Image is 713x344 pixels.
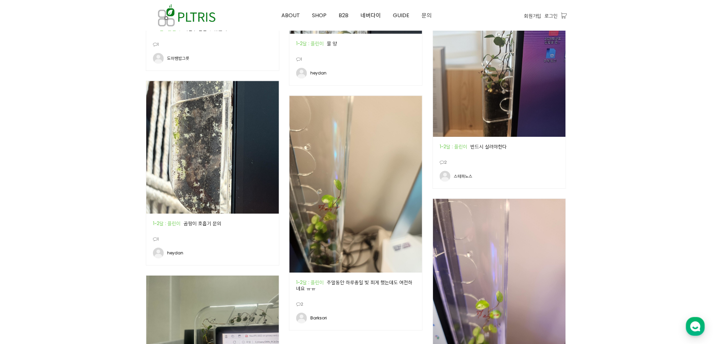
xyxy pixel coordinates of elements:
a: 네버다이 [354,0,387,31]
em: 1~2달 : 플린이 [440,143,469,150]
span: SHOP [312,11,327,19]
em: 1~2달 : 플린이 [153,220,182,227]
div: 이친구 살릴 수 있을까요? [153,26,272,32]
a: GUIDE [387,0,415,31]
span: 설정 [104,224,112,229]
div: Barksori [310,316,327,320]
a: 설정 [87,214,129,230]
span: 문의 [422,11,432,19]
a: ABOUT [275,0,306,31]
a: 로그인 [545,12,558,20]
div: 도마뱀밥그릇 [167,56,189,61]
a: 문의 [415,0,438,31]
em: 1~2달 : 플린이 [296,40,325,47]
a: 1~2달 : 플린이 [296,279,327,286]
div: 곰팡이 호흡기 문의 [153,220,272,226]
a: B2B [333,0,354,31]
a: SHOP [306,0,333,31]
small: 1 [296,56,302,68]
a: 회원가입 [524,12,541,20]
a: 1~2달 : 플린이 [296,40,327,47]
div: heydan [167,251,183,255]
small: 1 [153,236,159,248]
span: GUIDE [393,11,409,19]
div: 물 양 [296,40,415,46]
div: 스테파노스 [454,174,472,179]
span: 대화 [62,224,70,229]
div: 반드시 살려야한다 [440,144,559,150]
span: B2B [339,11,348,19]
a: 대화 [44,214,87,230]
a: 홈 [2,214,44,230]
small: 1 [153,41,159,53]
div: heydan [310,71,327,75]
span: ABOUT [281,11,300,19]
a: 1~2달 : 플린이 [153,220,184,227]
em: 1~2달 : 플린이 [296,279,325,286]
small: 2 [296,301,303,313]
a: 1~2달 : 플린이 [440,143,470,150]
span: 네버다이 [361,11,381,19]
span: 홈 [21,224,25,229]
small: 2 [440,159,447,171]
div: 주말동안 하루종일 빛 쬐게 했는데도 여전하네요 ㅠㅠ [296,279,415,291]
